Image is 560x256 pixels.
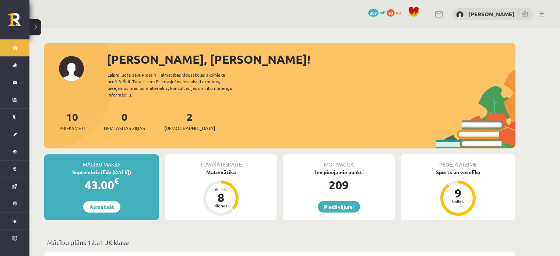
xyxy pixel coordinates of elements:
a: 0Neizlasītās ziņas [104,110,145,132]
a: Matemātika Atlicis 8 dienas [165,168,277,217]
a: [PERSON_NAME] [468,10,514,18]
span: mP [380,9,385,15]
span: € [114,175,119,186]
span: Priekšmeti [59,125,85,132]
div: 43.00 [44,176,159,194]
div: Septembris (līdz [DATE]) [44,168,159,176]
a: Apmaksāt [83,201,120,213]
span: 90 [387,9,395,17]
a: 2[DEMOGRAPHIC_DATA] [164,110,215,132]
div: 9 [447,187,469,199]
div: Atlicis [210,187,232,192]
img: Eva Evelīna Cabule [456,11,464,18]
div: dienas [210,203,232,208]
div: 209 [283,176,395,194]
div: Tev pieejamie punkti [283,168,395,176]
div: Matemātika [165,168,277,176]
span: xp [396,9,401,15]
a: Piedāvājumi [318,201,360,213]
div: Pēdējā atzīme [401,154,515,168]
span: 209 [368,9,378,17]
a: Rīgas 1. Tālmācības vidusskola [8,13,29,31]
div: Laipni lūgts savā Rīgas 1. Tālmācības vidusskolas skolnieka profilā. Šeit Tu vari redzēt tuvojošo... [108,71,245,98]
div: 8 [210,192,232,203]
div: [PERSON_NAME], [PERSON_NAME]! [107,50,515,68]
div: Tuvākā ieskaite [165,154,277,168]
p: Mācību plāns 12.a1 JK klase [47,237,513,247]
div: Mācību maksa [44,154,159,168]
a: 10Priekšmeti [59,110,85,132]
a: 209 mP [368,9,385,15]
div: balles [447,199,469,203]
span: Neizlasītās ziņas [104,125,145,132]
a: Sports un veselība 9 balles [401,168,515,217]
span: [DEMOGRAPHIC_DATA] [164,125,215,132]
a: 90 xp [387,9,404,15]
div: Motivācija [283,154,395,168]
div: Sports un veselība [401,168,515,176]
